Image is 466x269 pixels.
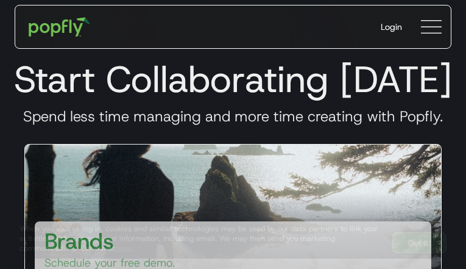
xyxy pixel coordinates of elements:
div: When you visit or log in, cookies and similar technologies may be used by our data partners to li... [19,224,383,253]
a: Login [371,11,412,43]
a: home [20,9,99,45]
div: Login [381,21,402,33]
a: Got It! [392,232,447,253]
a: here [115,243,130,253]
h3: Spend less time managing and more time creating with Popfly. [10,107,456,126]
h1: Start Collaborating [DATE] [10,57,456,101]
